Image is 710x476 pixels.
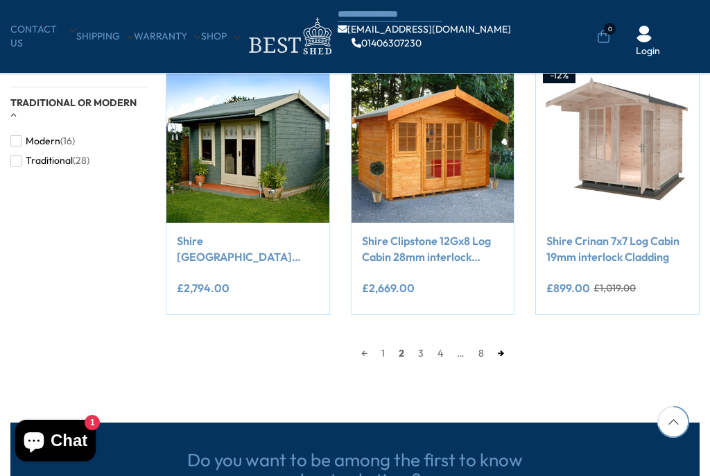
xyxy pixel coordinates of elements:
a: 1 [374,343,392,364]
a: 0 [597,30,610,44]
a: Shire Clipstone 12Gx8 Log Cabin 28mm interlock cladding [362,233,504,264]
span: Modern [26,135,60,147]
img: logo [241,14,338,59]
ins: £2,794.00 [177,282,230,294]
a: 3 [411,343,431,364]
inbox-online-store-chat: Shopify online store chat [11,420,100,465]
span: (28) [73,155,89,167]
span: … [450,343,471,364]
a: ← [354,343,374,364]
a: 01406307230 [352,38,422,48]
img: Shire Clipstone 12Gx8 Log Cabin 28mm interlock cladding - Best Shed [352,60,514,223]
span: 2 [392,343,411,364]
img: User Icon [636,26,652,42]
a: [EMAIL_ADDRESS][DOMAIN_NAME] [338,24,511,34]
a: Shire [GEOGRAPHIC_DATA] 12Gx10 Log Cabin 28mm interlock cladding [177,233,319,264]
span: (16) [60,135,75,147]
div: -12% [543,67,575,84]
a: Shipping [76,30,134,44]
span: Traditional [26,155,73,167]
ins: £2,669.00 [362,282,415,294]
span: 0 [604,23,616,35]
img: Shire Marlborough 12Gx10 Log Cabin 28mm interlock cladding - Best Shed [166,60,329,223]
a: Login [636,44,660,58]
span: Traditional or Modern [10,96,137,109]
button: Traditional [10,151,89,171]
a: Shop [201,30,241,44]
del: £1,019.00 [594,283,636,293]
a: Warranty [134,30,201,44]
a: CONTACT US [10,23,76,50]
a: 8 [471,343,491,364]
img: Shire Crinan 7x7 Log Cabin 19mm interlock Cladding - Best Shed [536,60,699,223]
button: Modern [10,131,75,151]
a: Shire Crinan 7x7 Log Cabin 19mm interlock Cladding [546,233,689,264]
a: 4 [431,343,450,364]
ins: £899.00 [546,282,590,294]
a: → [491,343,511,364]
